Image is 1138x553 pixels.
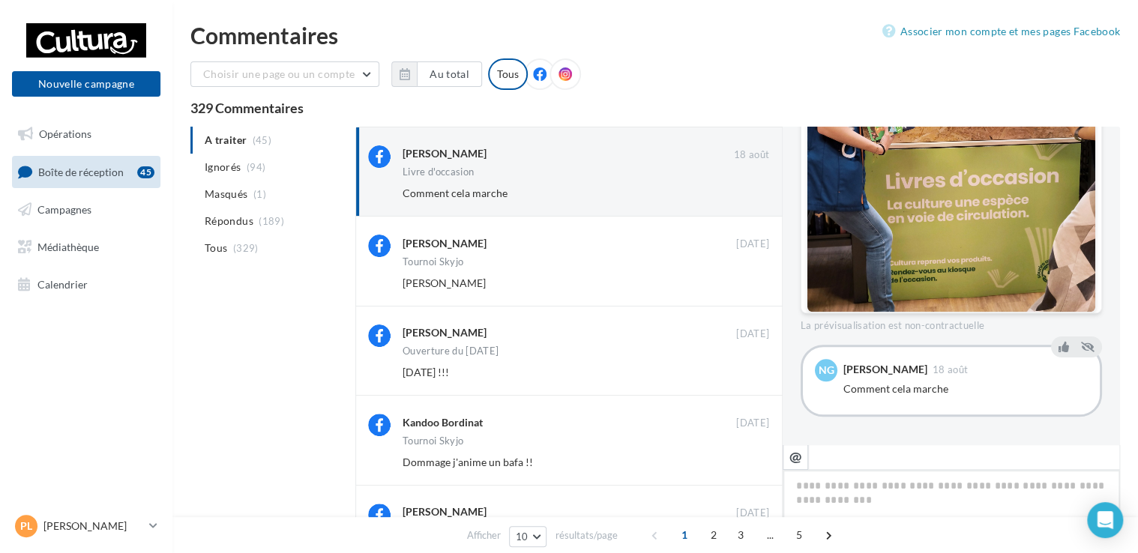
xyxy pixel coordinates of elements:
[789,450,802,463] i: @
[203,67,355,80] span: Choisir une page ou un compte
[843,381,1088,396] div: Comment cela marche
[247,161,265,173] span: (94)
[391,61,482,87] button: Au total
[205,187,247,202] span: Masqués
[190,101,1120,115] div: 329 Commentaires
[403,167,474,177] div: Livre d'occasion
[259,215,284,227] span: (189)
[38,165,124,178] span: Boîte de réception
[137,166,154,178] div: 45
[190,61,379,87] button: Choisir une page ou un compte
[488,58,528,90] div: Tous
[801,313,1102,333] div: La prévisualisation est non-contractuelle
[729,523,753,547] span: 3
[403,436,463,446] div: Tournoi Skyjo
[736,238,769,251] span: [DATE]
[702,523,726,547] span: 2
[205,241,227,256] span: Tous
[190,24,1120,46] div: Commentaires
[555,528,617,543] span: résultats/page
[205,214,253,229] span: Répondus
[20,519,32,534] span: PL
[12,71,160,97] button: Nouvelle campagne
[403,257,463,267] div: Tournoi Skyjo
[37,241,99,253] span: Médiathèque
[9,118,163,150] a: Opérations
[734,148,769,162] span: 18 août
[933,365,968,375] span: 18 août
[39,127,91,140] span: Opérations
[9,269,163,300] a: Calendrier
[403,276,486,289] span: [PERSON_NAME]
[253,188,266,200] span: (1)
[403,236,487,251] div: [PERSON_NAME]
[403,415,483,430] div: Kandoo Bordinat
[37,203,91,216] span: Campagnes
[403,346,499,356] div: Ouverture du [DATE]
[819,363,834,378] span: NG
[233,242,259,254] span: (329)
[516,531,529,543] span: 10
[9,156,163,188] a: Boîte de réception45
[843,364,927,375] div: [PERSON_NAME]
[758,523,782,547] span: ...
[736,507,769,520] span: [DATE]
[1087,502,1123,538] div: Open Intercom Messenger
[787,523,811,547] span: 5
[467,528,501,543] span: Afficher
[783,444,808,470] button: @
[403,187,508,199] span: Comment cela marche
[12,512,160,540] a: PL [PERSON_NAME]
[417,61,482,87] button: Au total
[43,519,143,534] p: [PERSON_NAME]
[403,504,487,519] div: [PERSON_NAME]
[509,526,547,547] button: 10
[403,146,487,161] div: [PERSON_NAME]
[736,417,769,430] span: [DATE]
[736,327,769,341] span: [DATE]
[9,232,163,263] a: Médiathèque
[403,456,533,468] span: Dommage j'anime un bafa !!
[882,22,1120,40] a: Associer mon compte et mes pages Facebook
[205,160,241,175] span: Ignorés
[672,523,696,547] span: 1
[403,325,487,340] div: [PERSON_NAME]
[9,194,163,226] a: Campagnes
[37,277,88,290] span: Calendrier
[403,366,449,378] span: [DATE] !!!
